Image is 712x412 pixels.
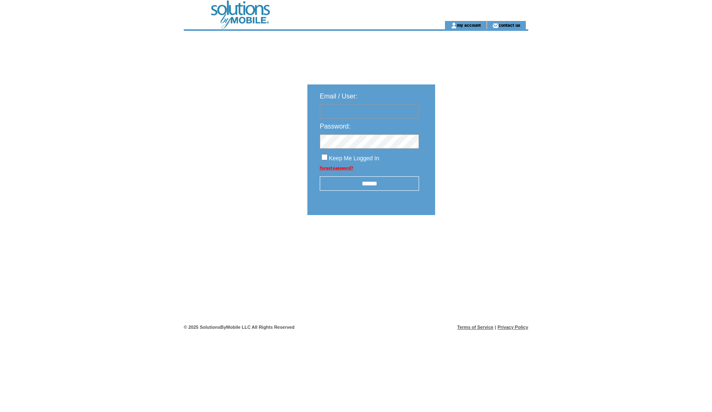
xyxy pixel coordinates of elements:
a: Privacy Policy [497,325,528,330]
img: account_icon.gif [451,22,457,29]
img: transparent.png [459,236,500,246]
a: Terms of Service [457,325,494,330]
a: contact us [499,22,520,28]
span: Keep Me Logged In [329,155,379,162]
a: my account [457,22,481,28]
img: contact_us_icon.gif [492,22,499,29]
a: Forgot password? [320,166,353,170]
span: © 2025 SolutionsByMobile LLC All Rights Reserved [184,325,295,330]
span: | [495,325,496,330]
span: Password: [320,123,351,130]
span: Email / User: [320,93,358,100]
